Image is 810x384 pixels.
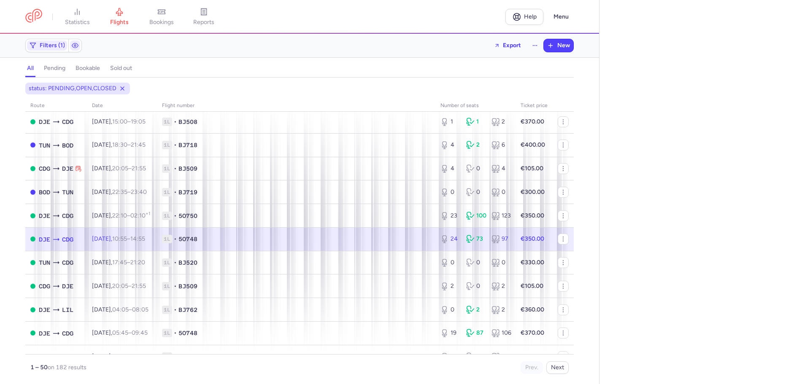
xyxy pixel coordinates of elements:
time: 22:10 [112,212,127,219]
span: – [112,212,150,219]
time: 21:55 [132,165,146,172]
time: 14:50 [131,353,146,360]
span: on 182 results [48,364,86,371]
div: 19 [440,329,459,337]
div: 2 [491,118,510,126]
span: – [112,282,146,290]
strong: €350.00 [521,212,544,219]
span: TUN [39,258,50,267]
span: CDG [62,235,73,244]
span: bookings [149,19,174,26]
span: – [112,306,148,313]
span: statistics [65,19,90,26]
span: [DATE], [92,329,148,336]
span: status: PENDING,OPEN,CLOSED [29,84,116,93]
span: • [174,141,177,149]
time: 10:55 [112,235,127,242]
span: • [174,235,177,243]
span: – [112,188,147,196]
span: CDG [62,352,73,361]
span: 1L [162,282,172,290]
span: [DATE], [92,118,146,125]
strong: €370.00 [521,329,544,336]
span: 1L [162,258,172,267]
th: date [87,99,157,112]
div: 4 [491,352,510,361]
th: number of seats [435,99,516,112]
div: 100 [466,212,485,220]
span: [DATE], [92,259,145,266]
div: 4 [440,352,459,361]
span: 5O750 [178,212,197,220]
strong: €400.00 [521,141,545,148]
div: 106 [491,329,510,337]
span: 1L [162,118,172,126]
sup: +1 [146,211,150,216]
span: [DATE], [92,141,146,148]
div: 87 [466,329,485,337]
span: DJE [39,211,50,220]
span: 1L [162,352,172,361]
span: 1L [162,212,172,220]
span: BJ509 [178,164,197,173]
span: [DATE], [92,353,146,360]
time: 14:55 [130,235,145,242]
div: 0 [466,188,485,196]
time: 22:35 [112,188,127,196]
div: 2 [491,306,510,314]
span: – [112,329,148,336]
span: BJ762 [178,306,197,314]
div: 4 [491,164,510,173]
span: • [174,258,177,267]
span: • [174,329,177,337]
div: 0 [466,352,485,361]
span: DJE [39,235,50,244]
time: 05:45 [112,329,128,336]
button: Prev. [521,361,543,374]
a: CitizenPlane red outlined logo [25,9,42,24]
div: 0 [466,164,485,173]
div: 123 [491,212,510,220]
span: BJ508 [178,118,197,126]
span: – [112,235,145,242]
span: DJE [39,117,50,126]
span: DJE [39,329,50,338]
span: – [112,259,145,266]
span: flights [110,19,129,26]
button: Next [546,361,569,374]
span: [DATE], [92,306,148,313]
span: [DATE], [92,212,150,219]
time: 10:45 [112,353,127,360]
span: – [112,118,146,125]
time: 09:45 [132,329,148,336]
strong: 1 – 50 [30,364,48,371]
span: [DATE], [92,282,146,290]
span: LIL [62,305,73,314]
time: 20:05 [112,282,128,290]
th: Flight number [157,99,435,112]
span: 1L [162,141,172,149]
div: 2 [440,282,459,290]
time: 21:45 [131,141,146,148]
span: 1L [162,235,172,243]
span: [DATE], [92,188,147,196]
span: 1L [162,188,172,196]
a: flights [98,8,140,26]
span: – [112,141,146,148]
span: [DATE], [92,235,145,242]
div: 1 [466,118,485,126]
span: DJE [62,164,73,173]
span: • [174,212,177,220]
th: route [25,99,87,112]
span: BJ520 [178,258,197,267]
strong: €370.00 [521,118,544,125]
span: New [557,42,570,49]
span: DJE [39,305,50,314]
a: reports [183,8,225,26]
div: 4 [440,164,459,173]
button: Export [489,39,526,52]
time: 23:40 [131,188,147,196]
a: statistics [56,8,98,26]
span: CDG [39,164,50,173]
strong: €350.00 [521,235,544,242]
